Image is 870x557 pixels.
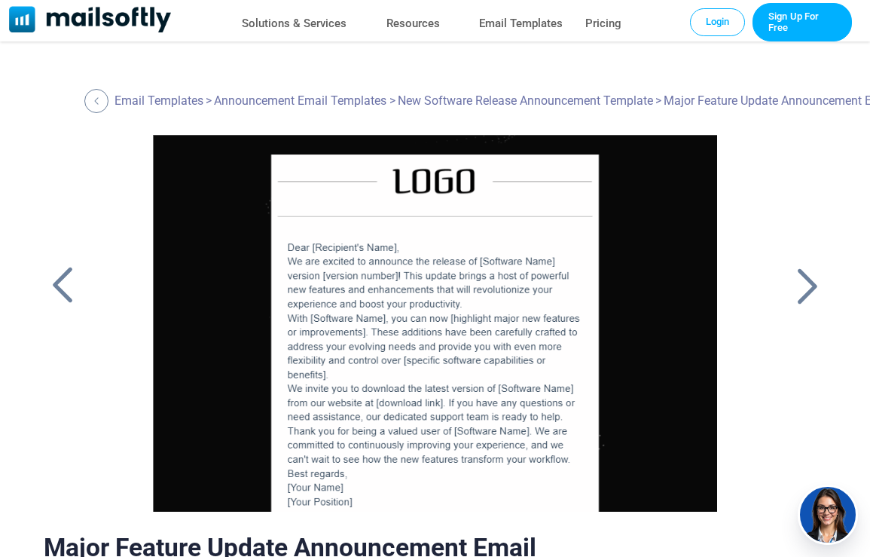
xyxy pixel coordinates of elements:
[242,13,346,35] a: Solutions & Services
[214,93,386,108] a: Announcement Email Templates
[9,6,171,35] a: Mailsoftly
[84,89,112,113] a: Back
[114,93,203,108] a: Email Templates
[585,13,621,35] a: Pricing
[690,8,746,35] a: Login
[44,266,81,305] a: Back
[398,93,653,108] a: New Software Release Announcement Template
[122,135,749,512] a: Major Feature Update Announcement Email
[386,13,440,35] a: Resources
[752,3,852,41] a: Trial
[789,266,826,305] a: Back
[479,13,563,35] a: Email Templates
